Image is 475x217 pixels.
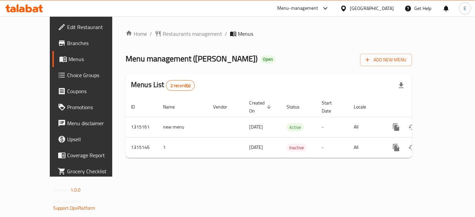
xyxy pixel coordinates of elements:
table: enhanced table [126,97,458,158]
a: Choice Groups [52,67,129,83]
span: Name [163,103,183,111]
div: Open [260,55,276,63]
td: - [316,117,348,137]
span: Locale [354,103,375,111]
span: Grocery Checklist [67,167,124,175]
span: Menu disclaimer [67,119,124,127]
td: new menu [158,117,208,137]
span: Inactive [287,144,307,152]
a: Home [126,30,147,38]
button: Add New Menu [360,54,412,66]
th: Actions [383,97,458,117]
a: Menu disclaimer [52,115,129,131]
span: Edit Restaurant [67,23,124,31]
div: Active [287,123,304,131]
a: Coupons [52,83,129,99]
span: E [464,5,466,12]
td: All [348,117,383,137]
span: Created On [249,99,273,115]
span: 2 record(s) [166,82,195,89]
div: [GEOGRAPHIC_DATA] [350,5,394,12]
a: Promotions [52,99,129,115]
h2: Menus List [131,80,195,91]
span: Menus [68,55,124,63]
span: ID [131,103,144,111]
td: 1 [158,137,208,158]
div: Total records count [166,80,195,91]
a: Coverage Report [52,147,129,163]
td: 1315161 [126,117,158,137]
span: Vendor [213,103,236,111]
td: All [348,137,383,158]
div: Export file [393,77,409,93]
span: Promotions [67,103,124,111]
span: Restaurants management [163,30,222,38]
li: / [150,30,152,38]
span: Upsell [67,135,124,143]
div: Menu-management [277,4,318,12]
span: Menus [238,30,253,38]
span: Active [287,124,304,131]
a: Edit Restaurant [52,19,129,35]
button: more [388,119,404,135]
a: Grocery Checklist [52,163,129,179]
button: more [388,140,404,156]
span: Version: [53,186,69,194]
button: Change Status [404,140,420,156]
a: Restaurants management [155,30,222,38]
td: - [316,137,348,158]
span: Coupons [67,87,124,95]
span: Status [287,103,308,111]
td: 1315146 [126,137,158,158]
li: / [225,30,227,38]
a: Branches [52,35,129,51]
span: Choice Groups [67,71,124,79]
a: Menus [52,51,129,67]
span: Menu management ( [PERSON_NAME] ) [126,51,258,66]
a: Upsell [52,131,129,147]
span: 1.0.0 [70,186,81,194]
span: Start Date [322,99,340,115]
span: Coverage Report [67,151,124,159]
span: [DATE] [249,123,263,131]
span: [DATE] [249,143,263,152]
a: Support.OpsPlatform [53,204,96,212]
span: Open [260,56,276,62]
span: Add New Menu [365,56,407,64]
span: Get support on: [53,197,84,206]
span: Branches [67,39,124,47]
nav: breadcrumb [126,30,412,38]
